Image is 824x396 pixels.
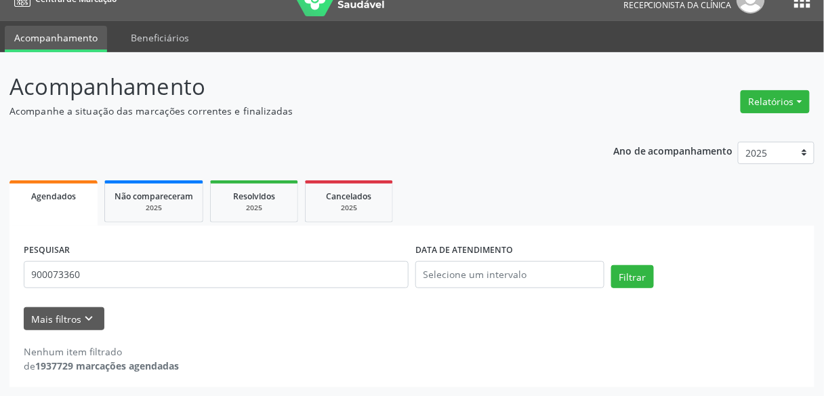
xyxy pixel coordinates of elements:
button: Relatórios [741,90,810,113]
span: Não compareceram [115,191,193,202]
div: 2025 [115,203,193,213]
label: PESQUISAR [24,240,70,261]
a: Beneficiários [121,26,199,49]
input: Nome, código do beneficiário ou CPF [24,261,409,288]
input: Selecione um intervalo [415,261,604,288]
button: Filtrar [611,265,654,288]
strong: 1937729 marcações agendadas [35,359,179,372]
div: de [24,359,179,373]
p: Ano de acompanhamento [613,142,733,159]
a: Acompanhamento [5,26,107,52]
button: Mais filtroskeyboard_arrow_down [24,307,104,331]
div: 2025 [315,203,383,213]
label: DATA DE ATENDIMENTO [415,240,513,261]
span: Resolvidos [233,191,275,202]
p: Acompanhamento [9,70,573,104]
i: keyboard_arrow_down [82,311,97,326]
p: Acompanhe a situação das marcações correntes e finalizadas [9,104,573,118]
span: Agendados [31,191,76,202]
span: Cancelados [327,191,372,202]
div: 2025 [220,203,288,213]
div: Nenhum item filtrado [24,344,179,359]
